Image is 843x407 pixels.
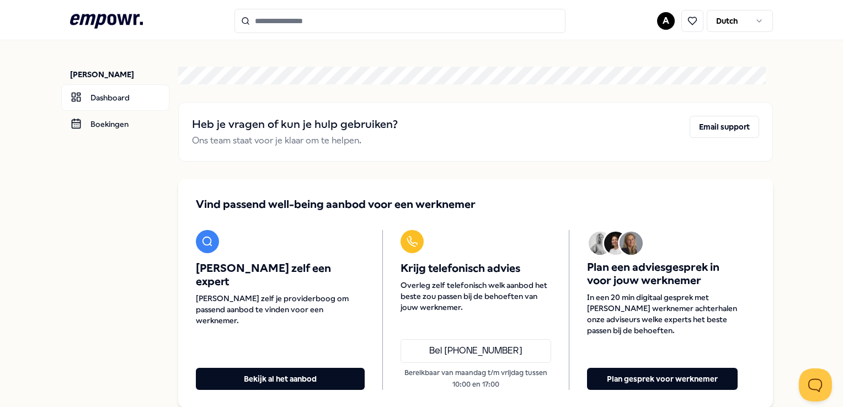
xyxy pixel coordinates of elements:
[799,368,832,401] iframe: Help Scout Beacon - Open
[61,84,169,111] a: Dashboard
[192,116,398,133] h2: Heb je vragen of kun je hulp gebruiken?
[620,232,643,255] img: Avatar
[587,261,738,287] span: Plan een adviesgesprek in voor jouw werknemer
[401,339,551,363] a: Bel [PHONE_NUMBER]
[196,197,476,212] span: Vind passend well-being aanbod voor een werknemer
[587,292,738,336] span: In een 20 min digitaal gesprek met [PERSON_NAME] werknemer achterhalen onze adviseurs welke exper...
[196,368,365,390] button: Bekijk al het aanbod
[70,69,169,80] p: [PERSON_NAME]
[234,9,565,33] input: Search for products, categories or subcategories
[196,262,365,288] span: [PERSON_NAME] zelf een expert
[589,232,612,255] img: Avatar
[690,116,759,148] a: Email support
[604,232,627,255] img: Avatar
[587,368,738,390] button: Plan gesprek voor werknemer
[196,293,365,326] span: [PERSON_NAME] zelf je providerboog om passend aanbod te vinden voor een werknemer.
[61,111,169,137] a: Boekingen
[401,280,551,313] span: Overleg zelf telefonisch welk aanbod het beste zou passen bij de behoeften van jouw werknemer.
[401,262,551,275] span: Krijg telefonisch advies
[192,133,398,148] p: Ons team staat voor je klaar om te helpen.
[690,116,759,138] button: Email support
[401,367,551,390] p: Bereikbaar van maandag t/m vrijdag tussen 10:00 en 17:00
[657,12,675,30] button: A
